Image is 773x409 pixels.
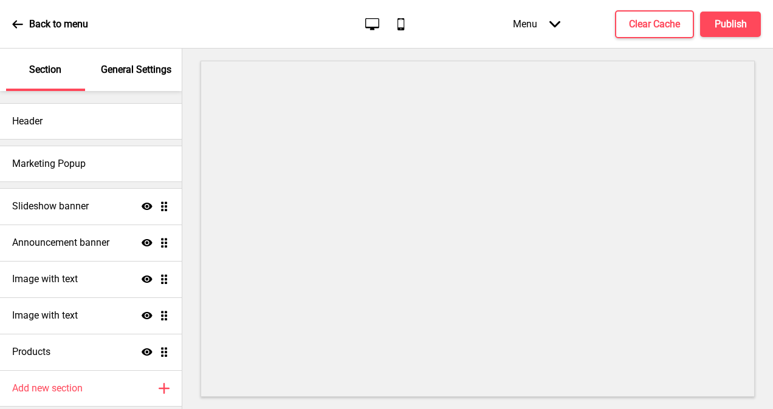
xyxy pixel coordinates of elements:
[12,157,86,171] h4: Marketing Popup
[715,18,747,31] h4: Publish
[615,10,694,38] button: Clear Cache
[12,272,78,286] h4: Image with text
[12,8,88,41] a: Back to menu
[501,6,572,42] div: Menu
[101,63,171,76] p: General Settings
[29,18,88,31] p: Back to menu
[12,115,43,128] h4: Header
[12,236,109,249] h4: Announcement banner
[12,200,89,213] h4: Slideshow banner
[12,345,50,359] h4: Products
[629,18,680,31] h4: Clear Cache
[12,309,78,322] h4: Image with text
[700,12,761,37] button: Publish
[12,382,83,395] h4: Add new section
[29,63,61,76] p: Section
